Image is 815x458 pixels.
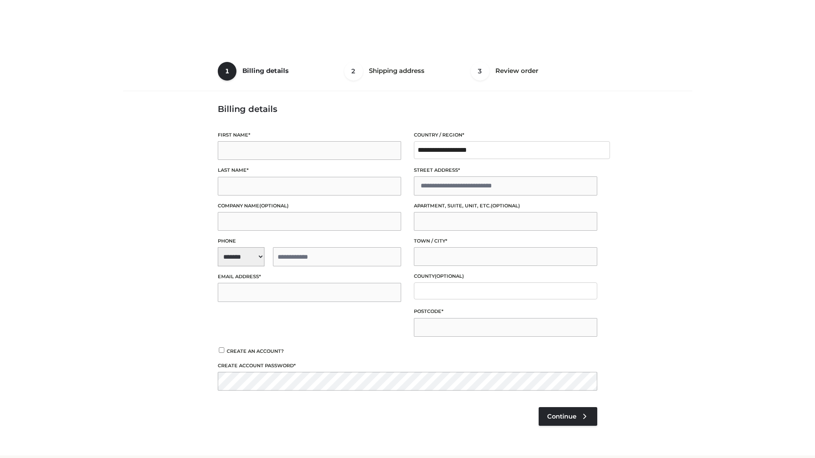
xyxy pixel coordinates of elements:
label: Create account password [218,362,597,370]
span: Create an account? [227,348,284,354]
h3: Billing details [218,104,597,114]
label: Email address [218,273,401,281]
label: Apartment, suite, unit, etc. [414,202,597,210]
a: Continue [539,407,597,426]
label: Town / City [414,237,597,245]
input: Create an account? [218,347,225,353]
label: Company name [218,202,401,210]
span: Continue [547,413,576,420]
label: Country / Region [414,131,597,139]
span: (optional) [435,273,464,279]
span: (optional) [259,203,289,209]
span: 3 [471,62,489,81]
span: Shipping address [369,67,424,75]
label: Postcode [414,307,597,316]
span: Billing details [242,67,289,75]
label: County [414,272,597,280]
span: 2 [344,62,363,81]
span: (optional) [491,203,520,209]
span: 1 [218,62,236,81]
label: Phone [218,237,401,245]
label: First name [218,131,401,139]
label: Street address [414,166,597,174]
span: Review order [495,67,538,75]
label: Last name [218,166,401,174]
